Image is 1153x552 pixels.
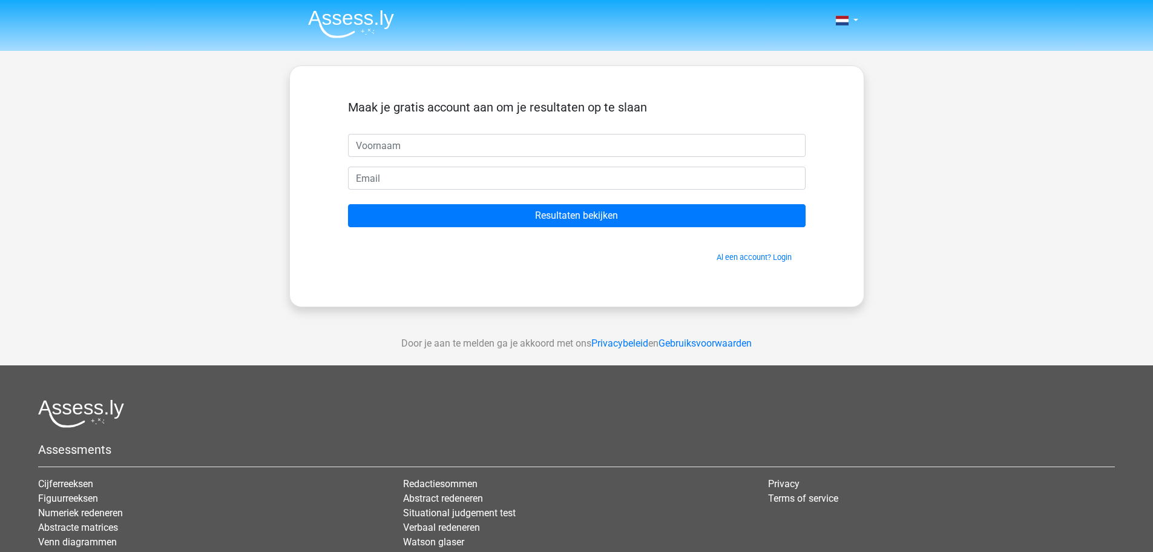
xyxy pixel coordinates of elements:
h5: Assessments [38,442,1115,457]
a: Verbaal redeneren [403,522,480,533]
input: Voornaam [348,134,806,157]
h5: Maak je gratis account aan om je resultaten op te slaan [348,100,806,115]
img: Assessly [308,10,394,38]
a: Privacybeleid [591,338,648,349]
a: Redactiesommen [403,478,478,490]
a: Watson glaser [403,536,464,548]
a: Situational judgement test [403,507,516,519]
img: Assessly logo [38,399,124,428]
a: Cijferreeksen [38,478,93,490]
a: Terms of service [768,493,838,504]
a: Abstracte matrices [38,522,118,533]
a: Gebruiksvoorwaarden [659,338,752,349]
a: Privacy [768,478,800,490]
a: Figuurreeksen [38,493,98,504]
input: Email [348,167,806,190]
a: Venn diagrammen [38,536,117,548]
a: Numeriek redeneren [38,507,123,519]
a: Al een account? Login [717,253,792,262]
a: Abstract redeneren [403,493,483,504]
input: Resultaten bekijken [348,204,806,227]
